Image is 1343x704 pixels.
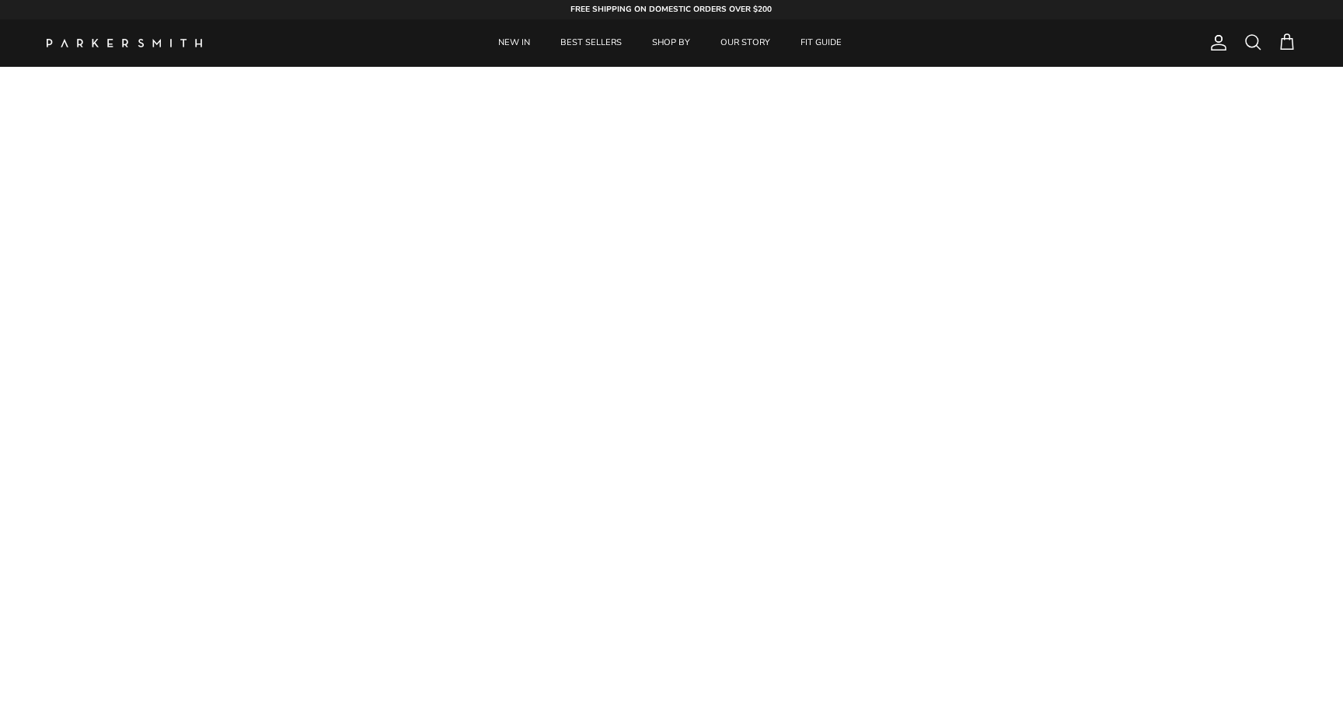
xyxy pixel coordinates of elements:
[484,19,544,67] a: NEW IN
[1203,33,1228,52] a: Account
[638,19,704,67] a: SHOP BY
[570,4,772,15] strong: FREE SHIPPING ON DOMESTIC ORDERS OVER $200
[546,19,636,67] a: BEST SELLERS
[47,39,202,47] a: Parker Smith
[232,19,1108,67] div: Primary
[706,19,784,67] a: OUR STORY
[787,19,856,67] a: FIT GUIDE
